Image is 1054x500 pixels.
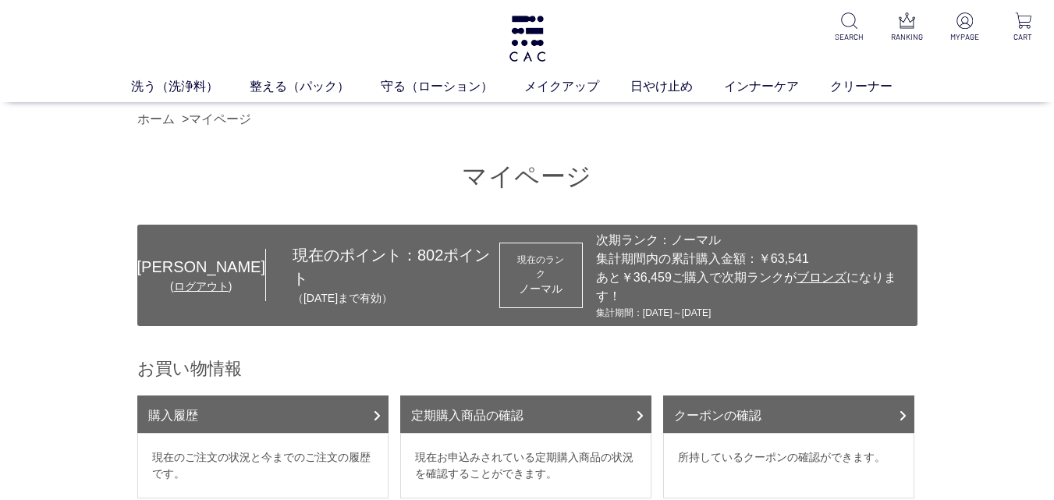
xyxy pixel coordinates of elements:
a: 日やけ止め [630,77,724,96]
h1: マイページ [137,160,917,193]
a: ホーム [137,112,175,126]
a: CART [1004,12,1042,43]
a: 整える（パック） [250,77,381,96]
a: メイクアップ [524,77,630,96]
div: ノーマル [514,281,568,297]
a: MYPAGE [946,12,984,43]
div: 現在のポイント： ポイント [266,243,499,307]
p: CART [1004,31,1042,43]
span: 802 [417,246,443,264]
dd: 所持しているクーポンの確認ができます。 [663,433,914,498]
dd: 現在のご注文の状況と今までのご注文の履歴です。 [137,433,389,498]
a: SEARCH [831,12,868,43]
dt: 現在のランク [514,253,568,281]
a: 洗う（洗浄料） [131,77,250,96]
span: ブロンズ [797,271,846,284]
li: > [182,110,255,129]
p: SEARCH [831,31,868,43]
a: インナーケア [724,77,830,96]
a: クーポンの確認 [663,395,914,433]
a: 購入履歴 [137,395,389,433]
h2: お買い物情報 [137,357,917,380]
div: 集計期間：[DATE]～[DATE] [596,306,910,320]
div: [PERSON_NAME] [137,255,265,278]
a: クリーナー [830,77,924,96]
a: 守る（ローション） [381,77,524,96]
img: logo [507,16,548,62]
dd: 現在お申込みされている定期購入商品の状況を確認することができます。 [400,433,651,498]
div: ( ) [137,278,265,295]
p: （[DATE]まで有効） [293,290,499,307]
div: あと￥36,459ご購入で次期ランクが になります！ [596,268,910,306]
div: 集計期間内の累計購入金額：￥63,541 [596,250,910,268]
p: MYPAGE [946,31,984,43]
a: 定期購入商品の確認 [400,395,651,433]
p: RANKING [889,31,926,43]
a: RANKING [889,12,926,43]
a: ログアウト [174,280,229,293]
div: 次期ランク：ノーマル [596,231,910,250]
a: マイページ [189,112,251,126]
